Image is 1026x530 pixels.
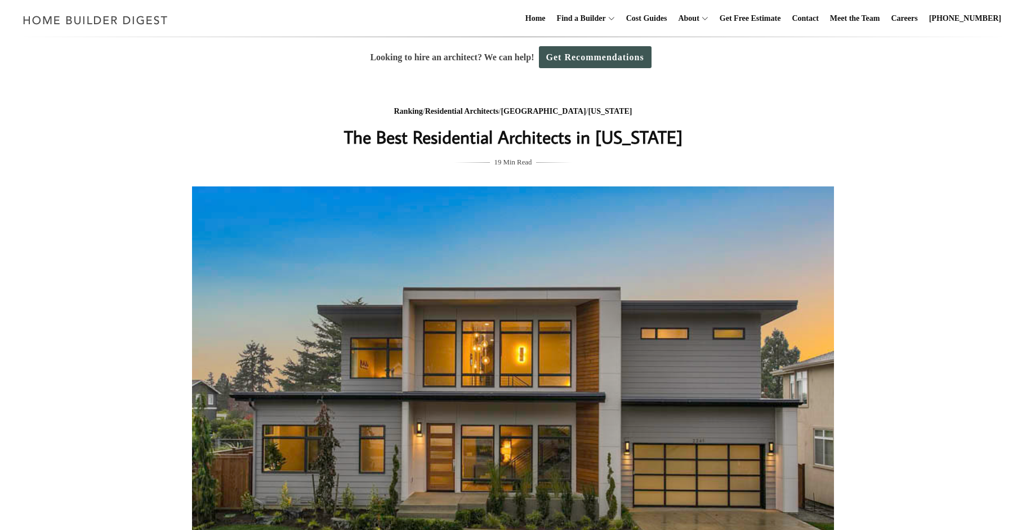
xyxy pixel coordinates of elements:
[539,46,652,68] a: Get Recommendations
[588,107,632,115] a: [US_STATE]
[394,107,422,115] a: Ranking
[521,1,550,37] a: Home
[925,1,1006,37] a: [PHONE_NUMBER]
[288,123,738,150] h1: The Best Residential Architects in [US_STATE]
[288,105,738,119] div: / / /
[494,156,532,168] span: 19 Min Read
[673,1,699,37] a: About
[552,1,606,37] a: Find a Builder
[787,1,823,37] a: Contact
[501,107,586,115] a: [GEOGRAPHIC_DATA]
[622,1,672,37] a: Cost Guides
[826,1,885,37] a: Meet the Team
[887,1,922,37] a: Careers
[18,9,173,31] img: Home Builder Digest
[715,1,786,37] a: Get Free Estimate
[425,107,499,115] a: Residential Architects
